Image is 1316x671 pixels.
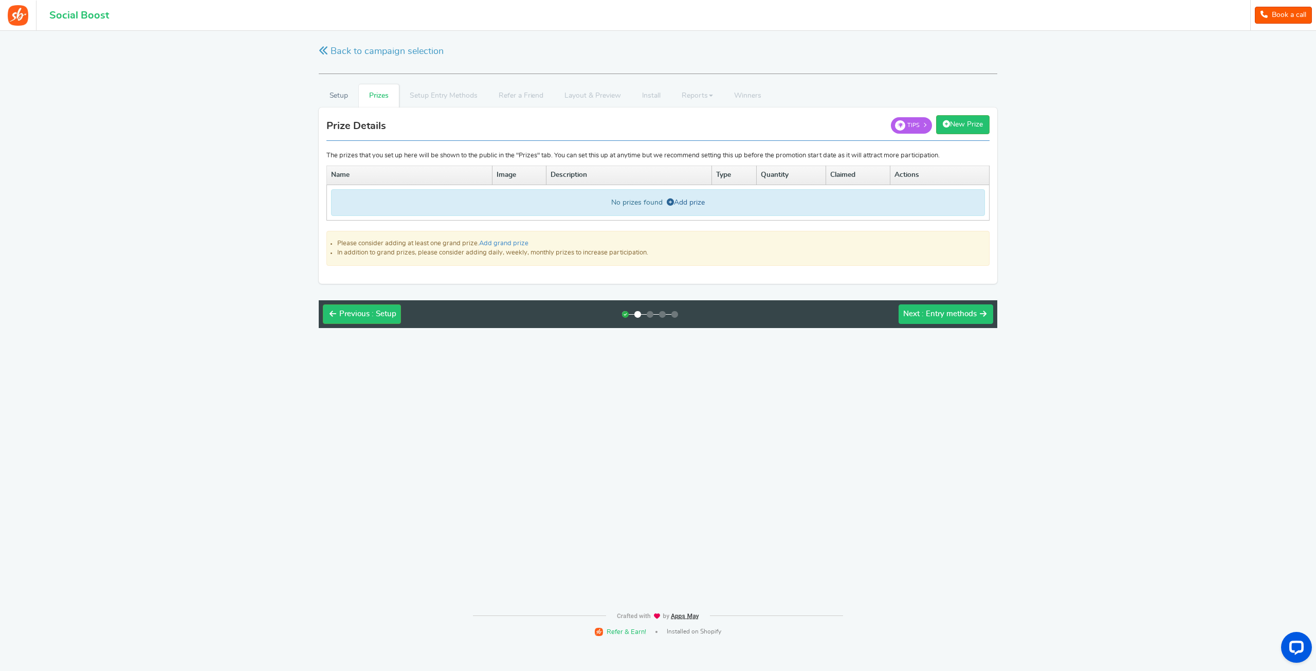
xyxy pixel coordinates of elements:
[8,5,28,26] img: Social Boost
[479,240,528,247] a: Add grand prize
[616,613,700,620] img: img-footer.webp
[922,310,977,318] span: : Entry methods
[337,248,979,258] li: In addition to grand prizes, please consider adding daily, weekly, monthly prizes to increase par...
[546,166,711,185] th: Description
[655,631,657,633] span: |
[372,310,396,318] span: : Setup
[1273,628,1316,671] iframe: LiveChat chat widget
[49,10,109,21] h1: Social Boost
[1255,7,1312,24] a: Book a call
[326,120,386,132] h3: Prize Details
[711,166,756,185] th: Type
[891,117,932,134] a: Tips
[890,166,989,185] th: Actions
[595,627,646,637] a: Refer & Earn!
[339,310,370,318] span: Previous
[323,304,401,324] button: Previous : Setup
[359,84,399,107] a: Prizes
[756,166,826,185] th: Quantity
[826,166,890,185] th: Claimed
[492,166,546,185] th: Image
[936,115,990,134] a: New Prize
[667,627,721,636] span: Installed on Shopify
[319,84,359,107] a: Setup
[337,239,979,248] li: Please consider adding at least one grand prize.
[903,310,920,318] span: Next
[899,304,993,324] button: Next : Entry methods
[327,166,492,185] th: Name
[667,199,705,206] a: Add prize
[907,121,920,129] span: Tips
[319,45,444,58] a: Back to campaign selection
[331,189,985,216] div: No prizes found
